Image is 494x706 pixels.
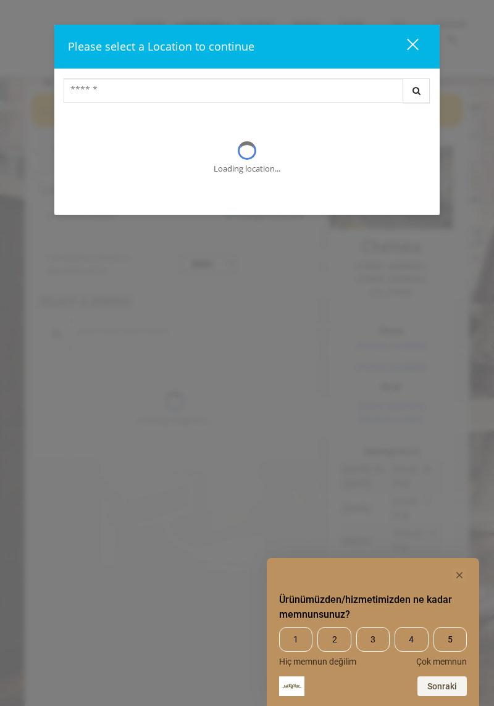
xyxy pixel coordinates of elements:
[64,78,430,109] div: Center Select
[448,634,453,644] font: 5
[416,657,467,667] font: Çok memnun
[279,568,467,696] div: Ürünümüzden/hizmetimizden ne kadar memnunsunuz? 1 ile 5 arasında bir seçenek belirleyin; 1 Hiç me...
[393,38,417,56] div: close dialog
[279,657,356,667] font: Hiç memnun değilim
[409,86,424,95] i: Search button
[293,634,298,644] font: 1
[64,78,403,103] input: Search Center
[279,594,452,620] font: Ürünümüzden/hizmetimizden ne kadar memnunsunuz?
[279,592,467,622] h2: Ürünümüzden/hizmetimizden ne kadar memnunsunuz? 1 ile 5 arasında bir seçenek belirleyin; 1 Hiç me...
[332,634,337,644] font: 2
[409,634,414,644] font: 4
[384,34,426,59] button: close dialog
[427,681,457,691] font: Sonraki
[417,676,467,696] button: Sonraki soru
[279,627,467,667] div: Ürünümüzden/hizmetimizden ne kadar memnunsunuz? 1 ile 5 arasında bir seçenek belirleyin; 1 Hiç me...
[452,568,467,583] button: Anketi gizle
[214,162,280,175] div: Loading location...
[371,634,375,644] font: 3
[68,39,254,54] span: Please select a Location to continue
